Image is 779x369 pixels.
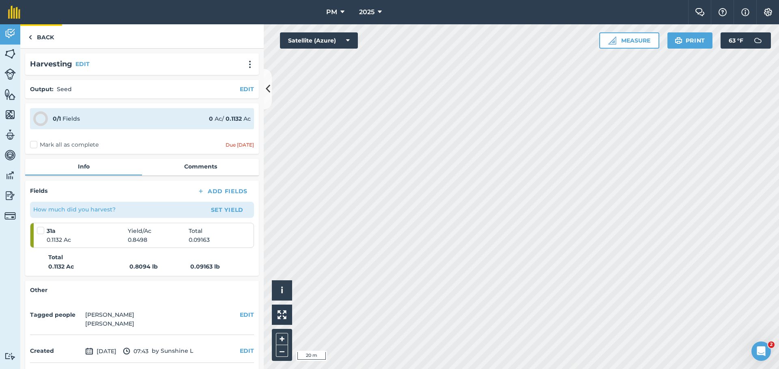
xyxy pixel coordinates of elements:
div: Printing your farm map [12,167,151,182]
p: Seed [57,85,72,94]
a: Info [25,159,142,174]
div: Introducing Pesticide Check [8,243,154,346]
button: – [276,345,288,357]
img: svg+xml;base64,PD94bWwgdmVyc2lvbj0iMS4wIiBlbmNvZGluZz0idXRmLTgiPz4KPCEtLSBHZW5lcmF0b3I6IEFkb2JlIE... [4,129,16,141]
button: EDIT [75,60,90,68]
strong: 0.1132 Ac [48,262,129,271]
img: svg+xml;base64,PD94bWwgdmVyc2lvbj0iMS4wIiBlbmNvZGluZz0idXRmLTgiPz4KPCEtLSBHZW5lcmF0b3I6IEFkb2JlIE... [750,32,766,49]
img: svg+xml;base64,PHN2ZyB4bWxucz0iaHR0cDovL3d3dy53My5vcmcvMjAwMC9zdmciIHdpZHRoPSIyMCIgaGVpZ2h0PSIyNC... [245,60,255,68]
span: 0.8498 [128,235,189,244]
img: Two speech bubbles overlapping with the left bubble in the forefront [695,8,705,16]
img: svg+xml;base64,PD94bWwgdmVyc2lvbj0iMS4wIiBlbmNvZGluZz0idXRmLTgiPz4KPCEtLSBHZW5lcmF0b3I6IEFkb2JlIE... [4,210,16,222]
img: Ruler icon [608,36,616,45]
span: 0.1132 Ac [47,235,128,244]
h4: Created [30,346,82,355]
div: Upload your paper farm maps to fieldmargin [17,215,136,232]
span: [DATE] [85,346,116,356]
img: A question mark icon [718,8,727,16]
li: [PERSON_NAME] [85,319,134,328]
img: svg+xml;base64,PD94bWwgdmVyc2lvbj0iMS4wIiBlbmNvZGluZz0idXRmLTgiPz4KPCEtLSBHZW5lcmF0b3I6IEFkb2JlIE... [4,68,16,80]
strong: 0.1132 [226,115,242,122]
button: Add Fields [191,186,254,197]
button: EDIT [240,310,254,319]
div: Send us a message [17,116,136,124]
img: svg+xml;base64,PD94bWwgdmVyc2lvbj0iMS4wIiBlbmNvZGluZz0idXRmLTgiPz4KPCEtLSBHZW5lcmF0b3I6IEFkb2JlIE... [4,169,16,181]
img: svg+xml;base64,PHN2ZyB4bWxucz0iaHR0cDovL3d3dy53My5vcmcvMjAwMC9zdmciIHdpZHRoPSIxOSIgaGVpZ2h0PSIyNC... [675,36,682,45]
button: Messages [41,253,81,285]
img: svg+xml;base64,PHN2ZyB4bWxucz0iaHR0cDovL3d3dy53My5vcmcvMjAwMC9zdmciIHdpZHRoPSI1NiIgaGVpZ2h0PSI2MC... [4,48,16,60]
img: Introducing Pesticide Check [9,243,154,300]
div: Ac / Ac [209,114,251,123]
h4: Output : [30,85,54,94]
img: svg+xml;base64,PD94bWwgdmVyc2lvbj0iMS4wIiBlbmNvZGluZz0idXRmLTgiPz4KPCEtLSBHZW5lcmF0b3I6IEFkb2JlIE... [85,346,93,356]
div: Send us a messageWe typically reply within an hour [8,109,154,140]
button: 63 °F [721,32,771,49]
div: Due [DATE] [226,142,254,148]
span: 63 ° F [729,32,743,49]
span: Yield / Ac [128,226,189,235]
button: + [276,333,288,345]
div: We typically reply within an hour [17,124,136,133]
span: 2025 [359,7,374,17]
img: svg+xml;base64,PD94bWwgdmVyc2lvbj0iMS4wIiBlbmNvZGluZz0idXRmLTgiPz4KPCEtLSBHZW5lcmF0b3I6IEFkb2JlIE... [4,28,16,40]
button: Help [81,253,122,285]
img: svg+xml;base64,PD94bWwgdmVyc2lvbj0iMS4wIiBlbmNvZGluZz0idXRmLTgiPz4KPCEtLSBHZW5lcmF0b3I6IEFkb2JlIE... [4,190,16,202]
button: EDIT [240,85,254,94]
span: Home [11,273,29,279]
li: [PERSON_NAME] [85,310,134,319]
img: svg+xml;base64,PHN2ZyB4bWxucz0iaHR0cDovL3d3dy53My5vcmcvMjAwMC9zdmciIHdpZHRoPSI1NiIgaGVpZ2h0PSI2MC... [4,88,16,100]
button: Set Yield [204,203,251,216]
button: Satellite (Azure) [280,32,358,49]
img: fieldmargin Logo [8,6,20,19]
strong: 0.09163 lb [190,263,220,270]
img: Profile image for Daisy [118,13,134,29]
label: Mark all as complete [30,141,99,149]
h2: Harvesting [30,58,72,70]
span: Help [95,273,108,279]
iframe: Intercom live chat [751,341,771,361]
img: svg+xml;base64,PHN2ZyB4bWxucz0iaHR0cDovL3d3dy53My5vcmcvMjAwMC9zdmciIHdpZHRoPSIxNyIgaGVpZ2h0PSIxNy... [741,7,749,17]
strong: 31a [47,226,128,235]
img: Four arrows, one pointing top left, one top right, one bottom right and the last bottom left [278,310,286,319]
img: A cog icon [763,8,773,16]
span: PM [326,7,337,17]
div: How to set up your sub-fields [12,197,151,212]
button: News [122,253,162,285]
a: Back [20,24,62,48]
a: Comments [142,159,259,174]
button: i [272,280,292,301]
img: svg+xml;base64,PD94bWwgdmVyc2lvbj0iMS4wIiBlbmNvZGluZz0idXRmLTgiPz4KPCEtLSBHZW5lcmF0b3I6IEFkb2JlIE... [4,149,16,161]
span: 0.09163 [189,235,210,244]
div: Fields [53,114,80,123]
img: svg+xml;base64,PD94bWwgdmVyc2lvbj0iMS4wIiBlbmNvZGluZz0idXRmLTgiPz4KPCEtLSBHZW5lcmF0b3I6IEFkb2JlIE... [123,346,130,356]
span: Search for help [17,151,66,160]
button: Print [667,32,713,49]
div: How to map your farm [12,182,151,197]
button: Search for help [12,147,151,164]
span: 07:43 [123,346,148,356]
img: svg+xml;base64,PHN2ZyB4bWxucz0iaHR0cDovL3d3dy53My5vcmcvMjAwMC9zdmciIHdpZHRoPSI1NiIgaGVpZ2h0PSI2MC... [4,109,16,121]
span: Total [189,226,202,235]
div: Upload your paper farm maps to fieldmargin [12,212,151,235]
button: EDIT [240,346,254,355]
p: 👋Hello [PERSON_NAME], [16,58,146,85]
div: How to set up your sub-fields [17,200,136,209]
strong: Total [48,253,63,262]
p: How much did you harvest? [33,205,116,214]
span: 2 [768,341,775,348]
img: svg+xml;base64,PD94bWwgdmVyc2lvbj0iMS4wIiBlbmNvZGluZz0idXRmLTgiPz4KPCEtLSBHZW5lcmF0b3I6IEFkb2JlIE... [4,352,16,360]
span: i [281,285,283,295]
img: logo [16,15,79,28]
span: News [134,273,150,279]
div: by Sunshine L [30,340,254,363]
img: svg+xml;base64,PHN2ZyB4bWxucz0iaHR0cDovL3d3dy53My5vcmcvMjAwMC9zdmciIHdpZHRoPSI5IiBoZWlnaHQ9IjI0Ii... [28,32,32,42]
strong: 0 / 1 [53,115,61,122]
strong: 0 [209,115,213,122]
h4: Other [30,286,254,294]
div: Close [140,13,154,28]
h4: Fields [30,186,47,195]
strong: 0.8094 lb [129,262,190,271]
div: How to map your farm [17,185,136,194]
h4: Tagged people [30,310,82,319]
p: How can we help? [16,85,146,99]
